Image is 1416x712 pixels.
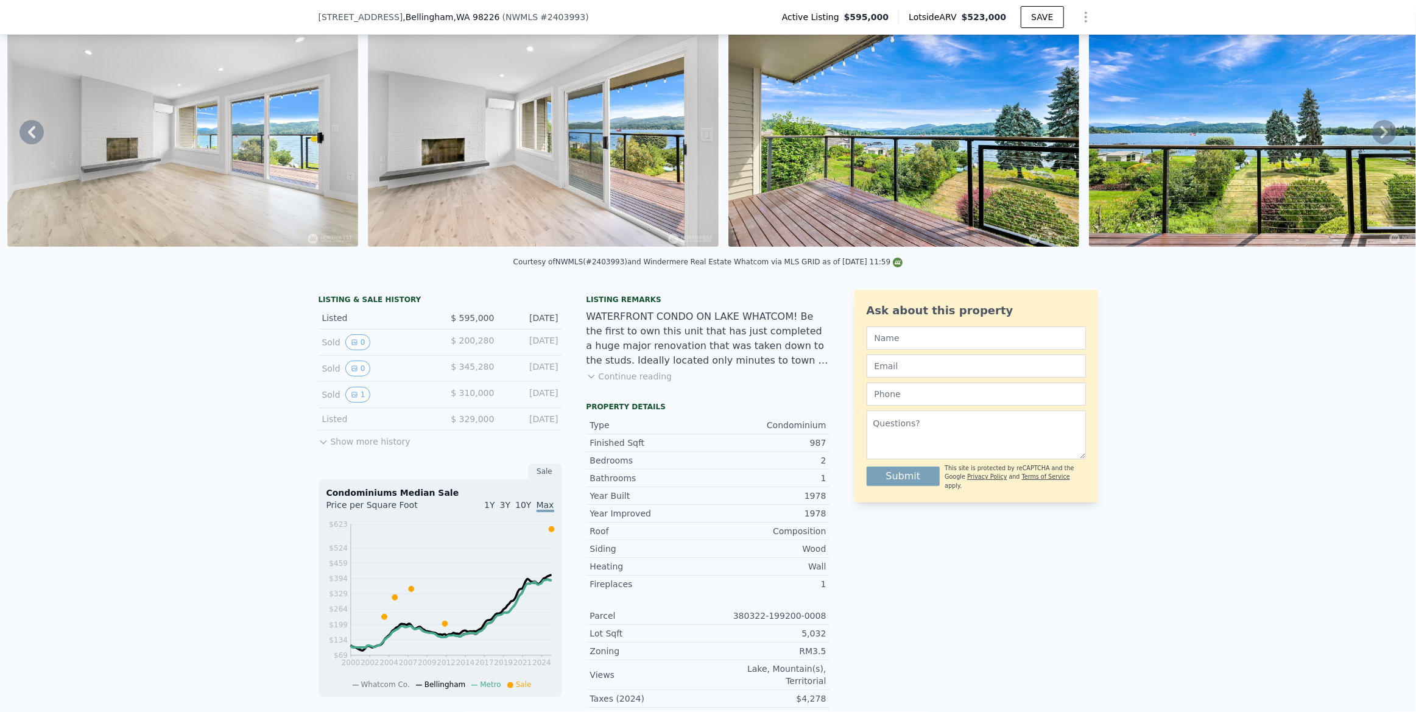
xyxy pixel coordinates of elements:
[590,645,708,657] div: Zoning
[329,590,348,598] tspan: $329
[7,13,358,247] img: Sale: 167087124 Parcel: 102735716
[590,507,708,520] div: Year Improved
[967,473,1007,480] a: Privacy Policy
[329,605,348,614] tspan: $264
[782,11,844,23] span: Active Listing
[451,336,494,345] span: $ 200,280
[590,627,708,640] div: Lot Sqft
[708,437,826,449] div: 987
[504,387,558,403] div: [DATE]
[500,500,510,510] span: 3Y
[418,659,437,668] tspan: 2009
[322,312,431,324] div: Listed
[867,326,1086,350] input: Name
[532,659,551,668] tspan: 2024
[586,402,830,412] div: Property details
[590,560,708,573] div: Heating
[590,454,708,467] div: Bedrooms
[708,578,826,590] div: 1
[708,610,826,622] div: 380322-199200-0008
[454,12,500,22] span: , WA 98226
[322,413,431,425] div: Listed
[319,295,562,307] div: LISTING & SALE HISTORY
[893,258,903,267] img: NWMLS Logo
[451,388,494,398] span: $ 310,000
[513,258,903,266] div: Courtesy of NWMLS (#2403993) and Windermere Real Estate Whatcom via MLS GRID as of [DATE] 11:59
[708,454,826,467] div: 2
[322,361,431,376] div: Sold
[909,11,961,23] span: Lotside ARV
[590,578,708,590] div: Fireplaces
[708,419,826,431] div: Condominium
[728,13,1079,247] img: Sale: 167087124 Parcel: 102735716
[502,11,589,23] div: ( )
[1022,473,1070,480] a: Terms of Service
[590,610,708,622] div: Parcel
[1021,6,1063,28] button: SAVE
[590,490,708,502] div: Year Built
[528,464,562,479] div: Sale
[494,659,513,668] tspan: 2019
[329,574,348,583] tspan: $394
[962,12,1007,22] span: $523,000
[844,11,889,23] span: $595,000
[379,659,398,668] tspan: 2004
[708,627,826,640] div: 5,032
[475,659,494,668] tspan: 2017
[708,693,826,705] div: $4,278
[708,490,826,502] div: 1978
[867,467,940,486] button: Submit
[586,295,830,305] div: Listing remarks
[1074,5,1098,29] button: Show Options
[322,334,431,350] div: Sold
[590,525,708,537] div: Roof
[319,431,410,448] button: Show more history
[945,464,1085,490] div: This site is protected by reCAPTCHA and the Google and apply.
[590,419,708,431] div: Type
[451,313,494,323] span: $ 595,000
[424,680,466,689] span: Bellingham
[329,621,348,629] tspan: $199
[708,560,826,573] div: Wall
[537,500,554,512] span: Max
[504,334,558,350] div: [DATE]
[341,659,360,668] tspan: 2000
[590,693,708,705] div: Taxes (2024)
[504,361,558,376] div: [DATE]
[368,13,719,247] img: Sale: 167087124 Parcel: 102735716
[345,361,371,376] button: View historical data
[708,543,826,555] div: Wood
[345,387,371,403] button: View historical data
[590,472,708,484] div: Bathrooms
[708,472,826,484] div: 1
[451,362,494,372] span: $ 345,280
[398,659,417,668] tspan: 2007
[586,309,830,368] div: WATERFRONT CONDO ON LAKE WHATCOM! Be the first to own this unit that has just completed a huge ma...
[708,645,826,657] div: RM3.5
[329,559,348,568] tspan: $459
[437,659,456,668] tspan: 2012
[513,659,532,668] tspan: 2021
[504,413,558,425] div: [DATE]
[484,500,495,510] span: 1Y
[586,370,672,382] button: Continue reading
[329,520,348,529] tspan: $623
[590,437,708,449] div: Finished Sqft
[456,659,474,668] tspan: 2014
[867,382,1086,406] input: Phone
[867,354,1086,378] input: Email
[708,525,826,537] div: Composition
[708,663,826,687] div: Lake, Mountain(s), Territorial
[590,669,708,681] div: Views
[867,302,1086,319] div: Ask about this property
[345,334,371,350] button: View historical data
[590,543,708,555] div: Siding
[319,11,403,23] span: [STREET_ADDRESS]
[326,499,440,518] div: Price per Square Foot
[361,680,410,689] span: Whatcom Co.
[515,500,531,510] span: 10Y
[504,312,558,324] div: [DATE]
[451,414,494,424] span: $ 329,000
[403,11,499,23] span: , Bellingham
[480,680,501,689] span: Metro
